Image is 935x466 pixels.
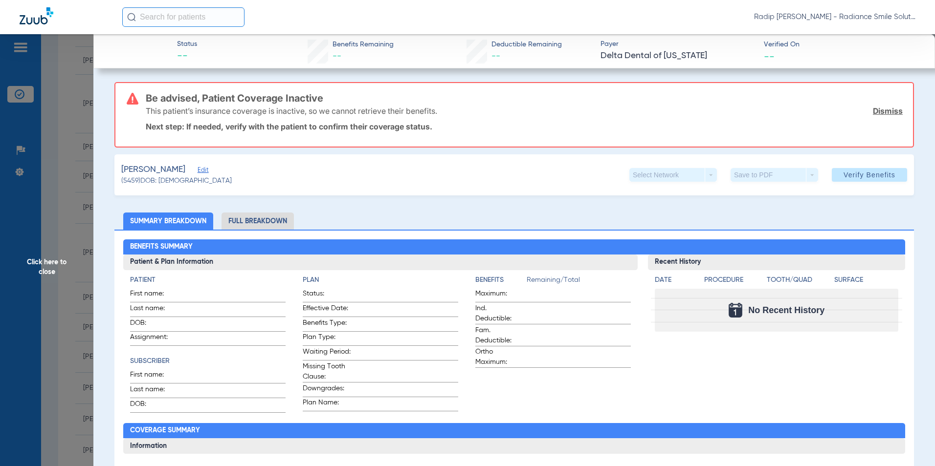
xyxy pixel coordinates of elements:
h3: Patient & Plan Information [123,254,638,270]
h4: Tooth/Quad [767,275,831,285]
span: Plan Name: [303,398,351,411]
input: Search for patients [122,7,245,27]
h4: Procedure [704,275,763,285]
app-breakdown-title: Procedure [704,275,763,289]
img: Calendar [729,303,742,318]
span: Missing Tooth Clause: [303,361,351,382]
li: Full Breakdown [222,212,294,230]
span: -- [764,51,775,61]
app-breakdown-title: Benefits [475,275,527,289]
span: Downgrades: [303,383,351,397]
span: Deductible Remaining [491,40,562,50]
span: Ind. Deductible: [475,303,523,324]
h4: Plan [303,275,458,285]
iframe: Chat Widget [886,419,935,466]
h4: Patient [130,275,286,285]
span: Benefits Type: [303,318,351,331]
a: Dismiss [873,106,903,116]
app-breakdown-title: Date [655,275,696,289]
span: Benefits Remaining [333,40,394,50]
span: First name: [130,370,178,383]
span: Status: [303,289,351,302]
h3: Information [123,438,906,454]
span: First name: [130,289,178,302]
h2: Benefits Summary [123,239,906,255]
app-breakdown-title: Surface [834,275,898,289]
span: Ortho Maximum: [475,347,523,367]
span: Verify Benefits [844,171,895,179]
li: Summary Breakdown [123,212,213,230]
span: Radip [PERSON_NAME] - Radiance Smile Solutions [754,12,915,22]
p: Next step: If needed, verify with the patient to confirm their coverage status. [146,122,903,131]
span: -- [177,50,197,64]
img: error-icon [127,93,138,105]
h4: Subscriber [130,356,286,366]
span: Last name: [130,303,178,317]
span: Last name: [130,384,178,398]
h4: Surface [834,275,898,285]
span: Status [177,39,197,49]
span: Edit [198,167,206,176]
span: DOB: [130,399,178,412]
span: Assignment: [130,332,178,345]
span: -- [333,52,341,61]
button: Verify Benefits [832,168,907,182]
span: Verified On [764,40,919,50]
span: Fam. Deductible: [475,325,523,346]
span: [PERSON_NAME] [121,164,185,176]
span: -- [491,52,500,61]
p: This patient’s insurance coverage is inactive, so we cannot retrieve their benefits. [146,106,437,116]
span: Delta Dental of [US_STATE] [601,50,756,62]
span: Maximum: [475,289,523,302]
h3: Be advised, Patient Coverage Inactive [146,93,903,103]
h2: Coverage Summary [123,423,906,439]
span: Plan Type: [303,332,351,345]
img: Zuub Logo [20,7,53,24]
span: Effective Date: [303,303,351,317]
h4: Date [655,275,696,285]
span: No Recent History [748,305,824,315]
app-breakdown-title: Tooth/Quad [767,275,831,289]
h4: Benefits [475,275,527,285]
span: (5459) DOB: [DEMOGRAPHIC_DATA] [121,176,232,186]
span: Waiting Period: [303,347,351,360]
span: Remaining/Total [527,275,631,289]
span: Payer [601,39,756,49]
span: DOB: [130,318,178,331]
h3: Recent History [648,254,905,270]
img: Search Icon [127,13,136,21]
